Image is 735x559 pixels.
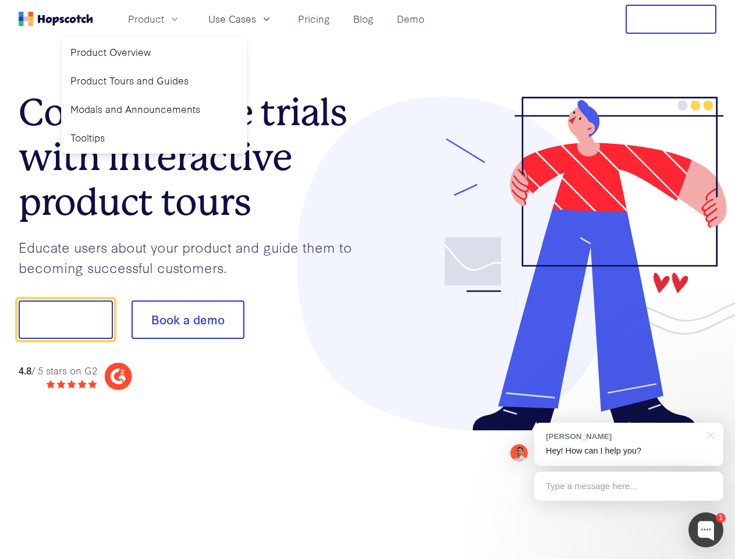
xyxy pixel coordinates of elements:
[349,9,378,29] a: Blog
[66,97,243,121] a: Modals and Announcements
[121,9,187,29] button: Product
[66,69,243,93] a: Product Tours and Guides
[19,363,97,378] div: / 5 stars on G2
[19,237,368,277] p: Educate users about your product and guide them to becoming successful customers.
[132,300,244,339] button: Book a demo
[546,445,712,457] p: Hey! How can I help you?
[716,513,726,523] div: 1
[19,300,113,339] button: Show me!
[66,40,243,64] a: Product Overview
[626,5,716,34] button: Free Trial
[19,363,31,377] strong: 4.8
[19,12,93,26] a: Home
[546,431,700,442] div: [PERSON_NAME]
[19,90,368,224] h1: Convert more trials with interactive product tours
[66,126,243,150] a: Tooltips
[201,9,279,29] button: Use Cases
[510,444,528,462] img: Mark Spera
[128,12,164,26] span: Product
[293,9,335,29] a: Pricing
[208,12,256,26] span: Use Cases
[534,472,723,501] div: Type a message here...
[392,9,429,29] a: Demo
